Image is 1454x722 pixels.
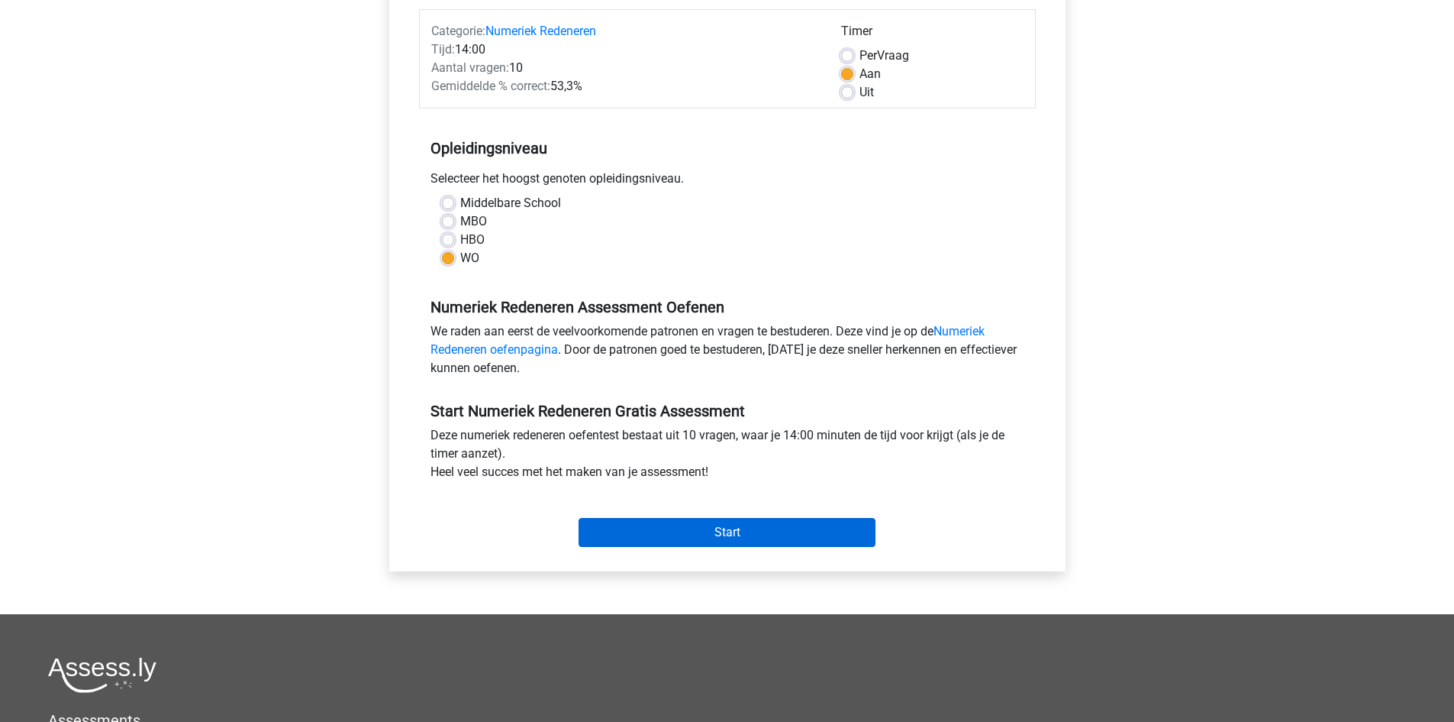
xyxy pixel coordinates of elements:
[419,426,1036,487] div: Deze numeriek redeneren oefentest bestaat uit 10 vragen, waar je 14:00 minuten de tijd voor krijg...
[420,77,830,96] div: 53,3%
[460,249,479,267] label: WO
[859,47,909,65] label: Vraag
[431,24,485,38] span: Categorie:
[485,24,596,38] a: Numeriek Redeneren
[841,22,1024,47] div: Timer
[431,60,509,75] span: Aantal vragen:
[460,231,485,249] label: HBO
[419,170,1036,194] div: Selecteer het hoogst genoten opleidingsniveau.
[48,657,156,693] img: Assessly logo
[419,322,1036,384] div: We raden aan eerst de veelvoorkomende patronen en vragen te bestuderen. Deze vind je op de . Door...
[430,133,1024,164] h5: Opleidingsniveau
[420,40,830,59] div: 14:00
[430,324,985,357] a: Numeriek Redeneren oefenpagina
[431,42,455,57] span: Tijd:
[460,194,561,212] label: Middelbare School
[430,402,1024,420] h5: Start Numeriek Redeneren Gratis Assessment
[579,518,875,547] input: Start
[430,298,1024,316] h5: Numeriek Redeneren Assessment Oefenen
[859,48,877,63] span: Per
[859,83,874,102] label: Uit
[460,212,487,231] label: MBO
[420,59,830,77] div: 10
[431,79,550,93] span: Gemiddelde % correct:
[859,65,881,83] label: Aan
